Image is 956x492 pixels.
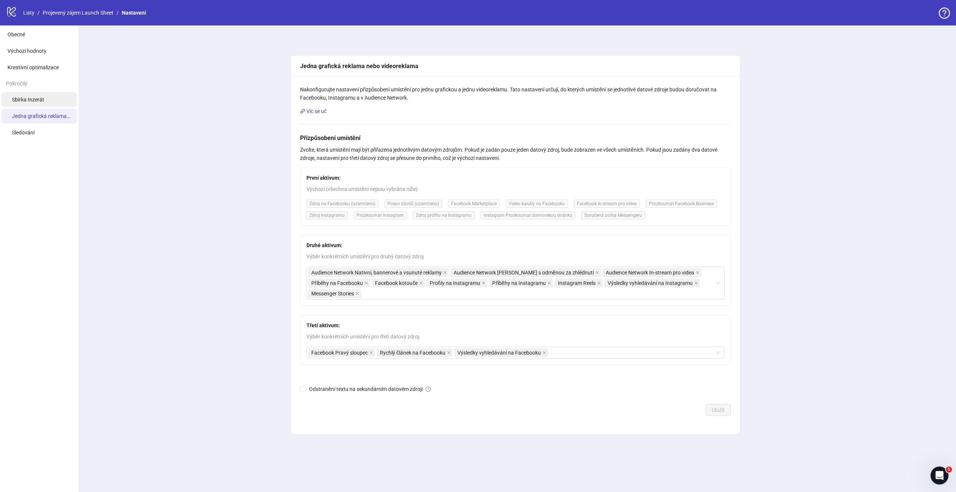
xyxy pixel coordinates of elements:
[300,146,731,162] div: Zvolte, která umístění mají být přiřazena jednotlivým datovým zdrojům. Pokud je zadán pouze jeden...
[311,279,363,287] span: Příběhy na Facebooku
[946,467,952,473] span: 1
[696,271,699,274] span: zavřít
[311,289,354,298] span: Messenger Stories
[506,200,568,208] span: Video kanály na Facebooku
[574,200,640,208] span: Facebook In-stream pro videa
[311,268,442,277] span: Audience Network Nativní, bannerové a vsunuté reklamy
[450,268,601,277] span: Audience Network Rewarded videos
[581,211,645,219] span: Doručená pošta Messengeru
[300,85,731,102] div: Nakonfigurujte nastavení přizpůsobení umístění pro jednu grafickou a jednu videoreklamu. Tato nas...
[354,211,407,219] span: Prozkoumat Instagram
[306,108,327,114] a: Víc se uč
[306,211,348,219] span: Zdroj Instagramu
[694,281,698,285] span: zavřít
[547,281,551,285] span: zavřít
[12,97,44,103] span: Sbírka Inzerát
[306,175,341,181] strong: První aktivum:
[22,9,36,17] a: Listy
[542,351,546,355] span: zavřít
[448,200,500,208] span: Facebook Marketplace
[12,130,34,136] span: Sledování
[595,271,599,274] span: zavřít
[380,349,445,357] span: Rychlý článek na Facebooku
[7,31,25,37] span: Obecné
[7,48,46,54] span: Výchozí hodnoty
[457,349,541,357] span: Výsledky vyhledávání na Facebooku
[706,404,731,416] button: Uložit
[481,211,575,219] span: Instagram Prozkoumat domovskou stránku
[482,281,485,285] span: zavřít
[306,242,342,248] strong: Druhé aktivum:
[12,113,112,119] span: Jedna grafická reklama nebo videoreklama
[300,61,731,71] div: Jedna grafická reklama nebo videoreklama
[384,200,442,208] span: Posuv závitů (uzamčeno)
[306,252,724,261] span: Výběr konkrétních umístění pro druhý datový zdroj
[447,351,451,355] span: zavřít
[426,279,487,288] span: Instagram Profile Reels
[430,279,480,287] span: Profily na Instagramu
[558,279,596,287] span: Instagram Reels
[306,332,724,341] span: Výběr konkrétních umístění pro třetí datový zdroj
[308,289,361,298] span: Messenger Stories
[311,349,368,357] span: Facebook Pravý sloupec
[375,279,418,287] span: Facebook kotouče
[306,185,724,193] span: Výchozí (všechna umístění nejsou vybrána níže)
[309,386,423,392] font: Odstranění textu na sekundárním datovém zdroji
[454,348,548,357] span: Facebook Search results
[306,322,340,328] strong: Třetí aktivum:
[117,9,119,17] li: /
[372,279,425,288] span: Facebook Reels
[41,9,115,17] a: Projevený zájem Launch Sheet
[300,134,731,143] h5: Přizpůsobení umístění
[369,351,373,355] span: zavřít
[489,279,553,288] span: Instagram Stories
[120,9,148,17] a: Nastavení
[443,271,447,274] span: zavřít
[454,268,594,277] span: Audience Network [PERSON_NAME] s odměnou za zhlédnutí
[419,281,423,285] span: zavřít
[939,7,950,19] span: kruh otázek
[604,279,700,288] span: Instagram Search Results
[492,279,545,287] span: Příběhy na Instagramu
[308,348,375,357] span: Facebook Right column
[300,109,305,114] span: propojit
[356,292,359,295] span: zavřít
[37,9,40,17] li: /
[602,268,701,277] span: Audience Network In-stream for videos
[554,279,603,288] span: Instagram Reels
[426,386,431,392] span: kruh otázek
[931,467,949,485] iframe: Intercom live chat
[7,64,59,70] span: Kreativní optimalizace
[646,200,717,208] span: Prozkoumat Facebook Business
[608,279,693,287] span: Výsledky vyhledávání na Instagramu
[597,281,601,285] span: zavřít
[306,200,378,208] span: Zdroj na Facebooku (uzamčeno)
[413,211,475,219] span: Zdroj profilu na Instagramu
[376,348,453,357] span: Facebook Instant Article
[606,268,694,277] span: Audience Network In-stream pro videa
[308,268,449,277] span: Audience Network Native, banner and interstitial
[364,281,368,285] span: zavřít
[308,279,370,288] span: Facebook Stories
